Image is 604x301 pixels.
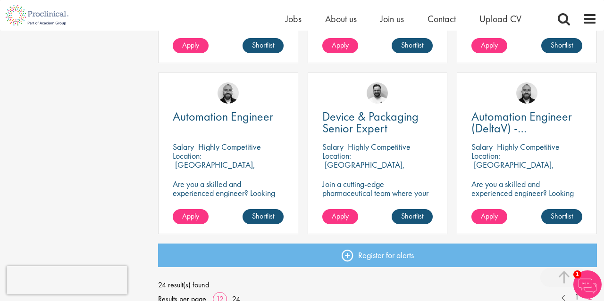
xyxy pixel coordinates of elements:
span: Device & Packaging Senior Expert [322,108,419,136]
span: Apply [332,211,349,221]
span: Salary [322,141,344,152]
span: Location: [322,150,351,161]
a: Shortlist [392,38,433,53]
a: Device & Packaging Senior Expert [322,111,433,134]
a: Apply [471,209,507,224]
a: Automation Engineer [173,111,284,122]
span: Automation Engineer [173,108,273,124]
img: Chatbot [573,270,602,299]
span: Apply [182,211,199,221]
a: Shortlist [541,209,582,224]
a: About us [325,13,357,25]
a: Shortlist [243,38,284,53]
a: Jobs [285,13,302,25]
iframe: reCAPTCHA [7,266,127,294]
span: Apply [481,40,498,50]
p: [GEOGRAPHIC_DATA], [GEOGRAPHIC_DATA] [471,159,554,179]
span: Apply [481,211,498,221]
span: Location: [471,150,500,161]
a: Automation Engineer (DeltaV) - [GEOGRAPHIC_DATA] [471,111,582,134]
a: Apply [173,38,209,53]
p: Highly Competitive [497,141,560,152]
span: 24 result(s) found [158,278,597,292]
a: Apply [471,38,507,53]
a: Apply [322,209,358,224]
img: Jordan Kiely [218,82,239,104]
a: Contact [428,13,456,25]
span: Salary [471,141,493,152]
p: Are you a skilled and experienced engineer? Looking for your next opportunity to assist with impa... [471,179,582,224]
p: Highly Competitive [348,141,411,152]
p: Join a cutting-edge pharmaceutical team where your precision and passion for quality will help sh... [322,179,433,224]
a: Shortlist [392,209,433,224]
img: Jordan Kiely [516,82,537,104]
a: Join us [380,13,404,25]
a: Apply [322,38,358,53]
p: Are you a skilled and experienced engineer? Looking for your next opportunity to assist with impa... [173,179,284,224]
span: Automation Engineer (DeltaV) - [GEOGRAPHIC_DATA] [471,108,585,148]
a: Shortlist [541,38,582,53]
img: Emile De Beer [367,82,388,104]
p: Highly Competitive [198,141,261,152]
a: Upload CV [479,13,521,25]
p: [GEOGRAPHIC_DATA], [GEOGRAPHIC_DATA] [173,159,255,179]
a: Register for alerts [158,244,597,267]
a: Apply [173,209,209,224]
span: Salary [173,141,194,152]
span: Apply [182,40,199,50]
span: Location: [173,150,201,161]
a: Shortlist [243,209,284,224]
span: 1 [573,270,581,278]
p: [GEOGRAPHIC_DATA], [GEOGRAPHIC_DATA] [322,159,405,179]
span: Apply [332,40,349,50]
